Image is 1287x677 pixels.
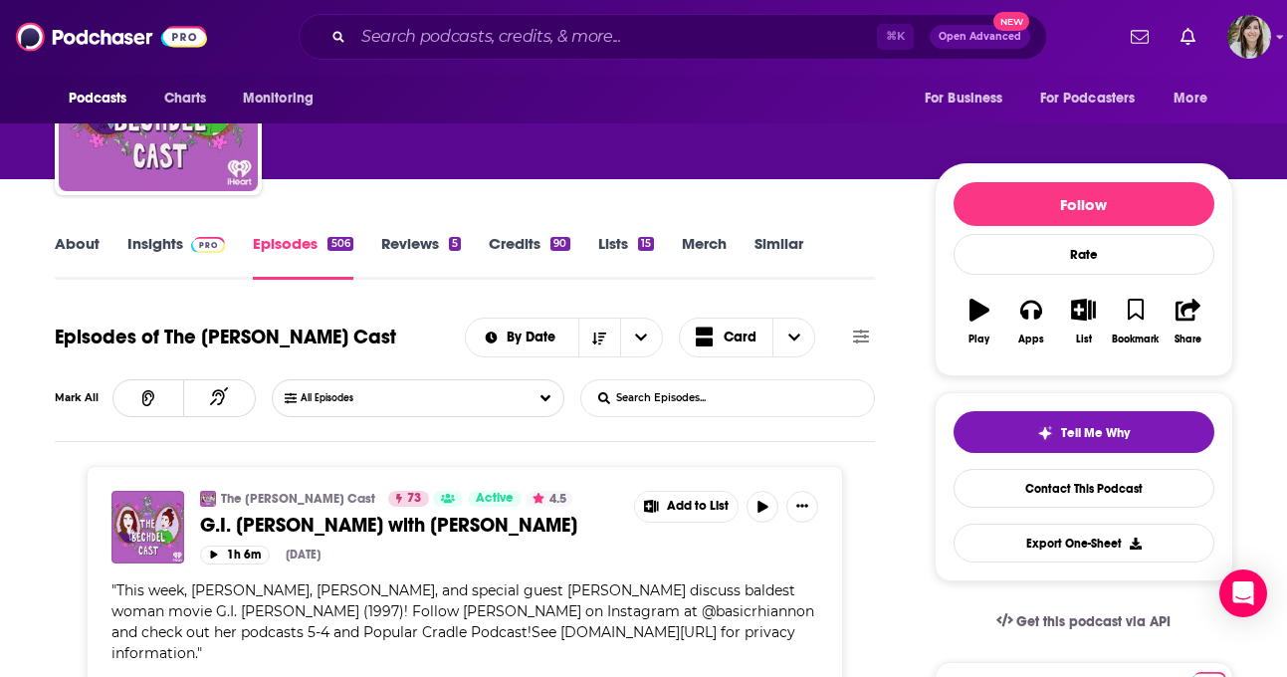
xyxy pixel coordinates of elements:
[1160,80,1232,117] button: open menu
[1227,15,1271,59] span: Logged in as devinandrade
[1112,334,1159,345] div: Bookmark
[353,21,877,53] input: Search podcasts, credits, & more...
[327,237,352,251] div: 506
[954,182,1214,226] button: Follow
[954,469,1214,508] a: Contact This Podcast
[911,80,1028,117] button: open menu
[1110,286,1162,357] button: Bookmark
[69,85,127,113] span: Podcasts
[200,491,216,507] img: The Bechdel Cast
[466,331,578,344] button: open menu
[16,18,207,56] img: Podchaser - Follow, Share and Rate Podcasts
[191,237,226,253] img: Podchaser Pro
[1061,425,1130,441] span: Tell Me Why
[1027,80,1165,117] button: open menu
[1227,15,1271,59] img: User Profile
[111,491,184,564] img: G.I. Jane with Rhiannon Hamam
[200,546,270,564] button: 1h 6m
[221,491,375,507] a: The [PERSON_NAME] Cast
[1057,286,1109,357] button: List
[468,491,522,507] a: Active
[229,80,339,117] button: open menu
[993,12,1029,31] span: New
[1037,425,1053,441] img: tell me why sparkle
[550,237,569,251] div: 90
[381,234,461,280] a: Reviews5
[527,491,572,507] button: 4.5
[286,548,321,562] div: [DATE]
[724,331,756,344] span: Card
[489,234,569,280] a: Credits90
[243,85,314,113] span: Monitoring
[55,234,100,280] a: About
[299,14,1047,60] div: Search podcasts, credits, & more...
[620,319,662,356] button: open menu
[507,331,562,344] span: By Date
[55,325,396,349] h1: Episodes of The [PERSON_NAME] Cast
[1040,85,1136,113] span: For Podcasters
[968,334,989,345] div: Play
[954,286,1005,357] button: Play
[679,318,816,357] button: Choose View
[55,393,112,403] div: Mark All
[151,80,219,117] a: Charts
[754,234,803,280] a: Similar
[407,489,421,509] span: 73
[925,85,1003,113] span: For Business
[939,32,1021,42] span: Open Advanced
[1018,334,1044,345] div: Apps
[200,513,620,538] a: G.I. [PERSON_NAME] with [PERSON_NAME]
[111,581,814,662] span: This week, [PERSON_NAME], [PERSON_NAME], and special guest [PERSON_NAME] discuss baldest woman mo...
[1219,569,1267,617] div: Open Intercom Messenger
[877,24,914,50] span: ⌘ K
[1227,15,1271,59] button: Show profile menu
[253,234,352,280] a: Episodes506
[476,489,514,509] span: Active
[200,513,577,538] span: G.I. [PERSON_NAME] with [PERSON_NAME]
[638,237,654,251] div: 15
[598,234,654,280] a: Lists15
[301,392,393,404] span: All Episodes
[465,318,663,357] h2: Choose List sort
[164,85,207,113] span: Charts
[635,492,739,522] button: Show More Button
[667,499,729,514] span: Add to List
[786,491,818,523] button: Show More Button
[578,319,620,356] button: Sort Direction
[1162,286,1213,357] button: Share
[954,411,1214,453] button: tell me why sparkleTell Me Why
[449,237,461,251] div: 5
[1173,20,1203,54] a: Show notifications dropdown
[930,25,1030,49] button: Open AdvancedNew
[1016,613,1171,630] span: Get this podcast via API
[272,379,564,417] button: Choose List Listened
[111,581,814,662] span: " "
[55,80,153,117] button: open menu
[1174,85,1207,113] span: More
[682,234,727,280] a: Merch
[980,597,1187,646] a: Get this podcast via API
[1076,334,1092,345] div: List
[127,234,226,280] a: InsightsPodchaser Pro
[1123,20,1157,54] a: Show notifications dropdown
[1175,334,1201,345] div: Share
[1005,286,1057,357] button: Apps
[954,234,1214,275] div: Rate
[954,524,1214,563] button: Export One-Sheet
[388,491,429,507] a: 73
